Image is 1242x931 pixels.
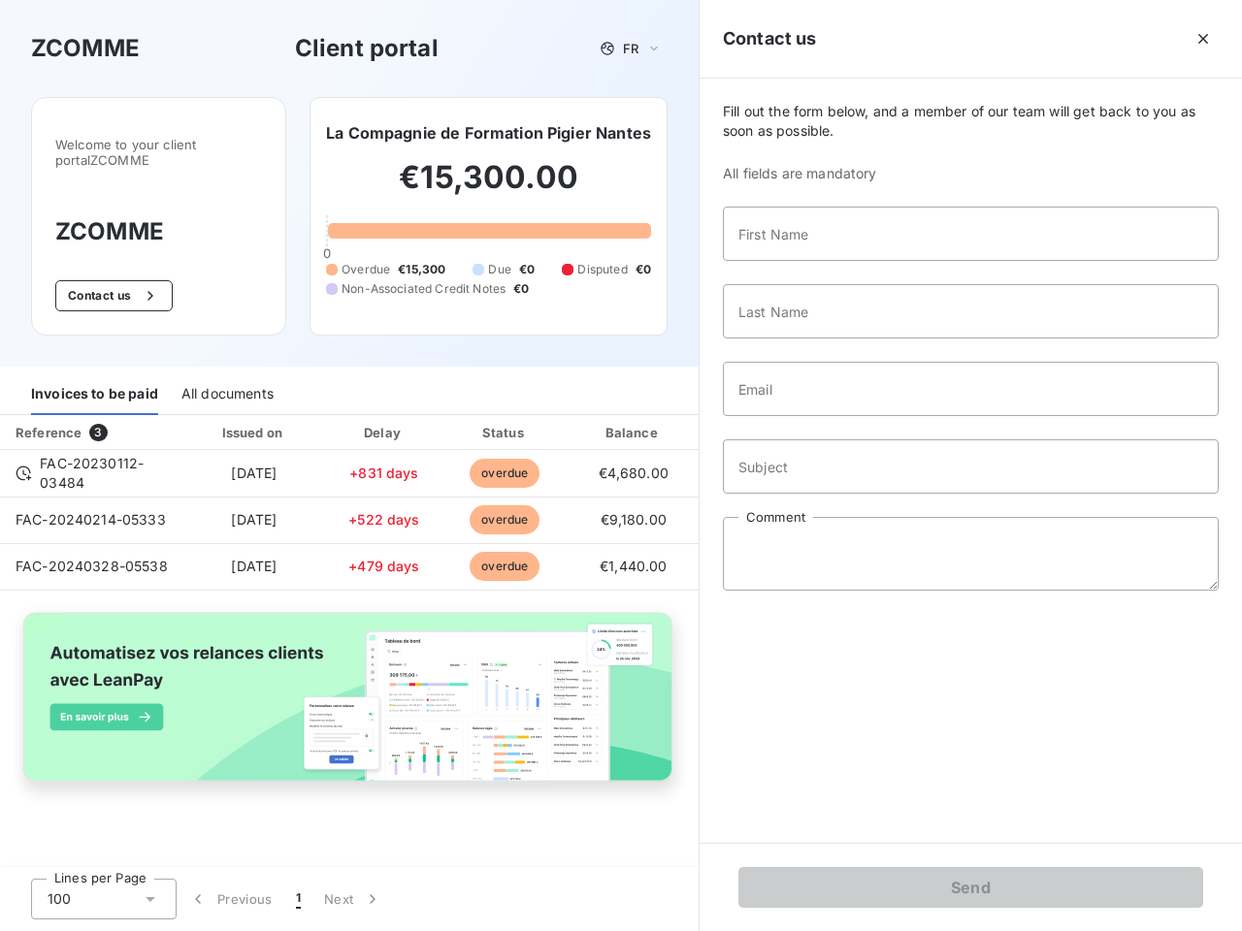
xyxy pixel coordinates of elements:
span: Overdue [342,261,390,278]
span: €4,680.00 [599,465,669,481]
input: placeholder [723,284,1219,338]
span: +831 days [349,465,418,481]
div: Balance [571,423,697,442]
button: Send [738,867,1203,908]
span: Non-Associated Credit Notes [342,280,506,298]
span: FAC-20240214-05333 [16,511,166,528]
span: overdue [470,552,539,581]
div: Reference [16,425,82,440]
span: All fields are mandatory [723,164,1219,183]
h5: Contact us [723,25,817,52]
div: Delay [329,423,440,442]
span: [DATE] [231,465,277,481]
span: overdue [470,459,539,488]
span: 1 [296,889,301,909]
span: [DATE] [231,511,277,528]
h6: La Compagnie de Formation Pigier Nantes [326,121,651,144]
button: 1 [284,879,312,919]
span: Due [488,261,510,278]
button: Contact us [55,280,173,311]
span: overdue [470,505,539,534]
button: Previous [177,879,284,919]
span: FR [623,41,638,56]
span: FAC-20240328-05538 [16,558,168,574]
span: 0 [323,245,331,261]
span: €9,180.00 [601,511,667,528]
input: placeholder [723,439,1219,494]
button: Next [312,879,394,919]
span: €0 [636,261,651,278]
input: placeholder [723,207,1219,261]
h3: Client portal [295,31,439,66]
div: Invoices to be paid [31,374,158,415]
img: banner [8,602,691,810]
span: €0 [513,280,529,298]
div: Status [447,423,563,442]
h3: ZCOMME [31,31,140,66]
span: 100 [48,889,71,909]
div: All documents [181,374,274,415]
span: +522 days [348,511,419,528]
span: FAC-20230112-03484 [40,454,167,493]
span: Disputed [577,261,627,278]
span: €0 [519,261,535,278]
div: Issued on [187,423,321,442]
span: €15,300 [398,261,445,278]
span: 3 [89,424,107,441]
h3: ZCOMME [55,214,262,249]
span: Welcome to your client portal ZCOMME [55,137,262,168]
span: +479 days [348,558,419,574]
span: [DATE] [231,558,277,574]
input: placeholder [723,362,1219,416]
span: Fill out the form below, and a member of our team will get back to you as soon as possible. [723,102,1219,141]
h2: €15,300.00 [326,158,651,216]
span: €1,440.00 [600,558,667,574]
